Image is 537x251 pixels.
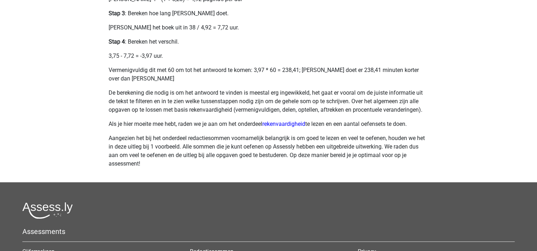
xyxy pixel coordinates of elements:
[22,202,73,219] img: Assessly logo
[109,38,429,46] p: : Bereken het verschil.
[109,134,429,168] p: Aangezien het bij het onderdeel redactiesommen voornamelijk belangrijk is om goed te lezen en vee...
[109,120,429,128] p: Als je hier moeite mee hebt, raden we je aan om het onderdeel te lezen en een aantal oefensets te...
[109,38,125,45] b: Stap 4
[109,9,429,18] p: : Bereken hoe lang [PERSON_NAME] doet.
[109,10,125,17] b: Stap 3
[109,23,429,32] p: [PERSON_NAME] het boek uit in 38 / 4,92 = 7,72 uur.
[22,227,515,236] h5: Assessments
[109,66,429,83] p: Vermenigvuldig dit met 60 om tot het antwoord te komen: 3,97 * 60 = 238,41; [PERSON_NAME] doet er...
[109,89,429,114] p: De berekening die nodig is om het antwoord te vinden is meestal erg ingewikkeld, het gaat er voor...
[109,52,429,60] p: 3,75 - 7,72 = -3,97 uur.
[262,121,305,127] a: rekenvaardigheid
